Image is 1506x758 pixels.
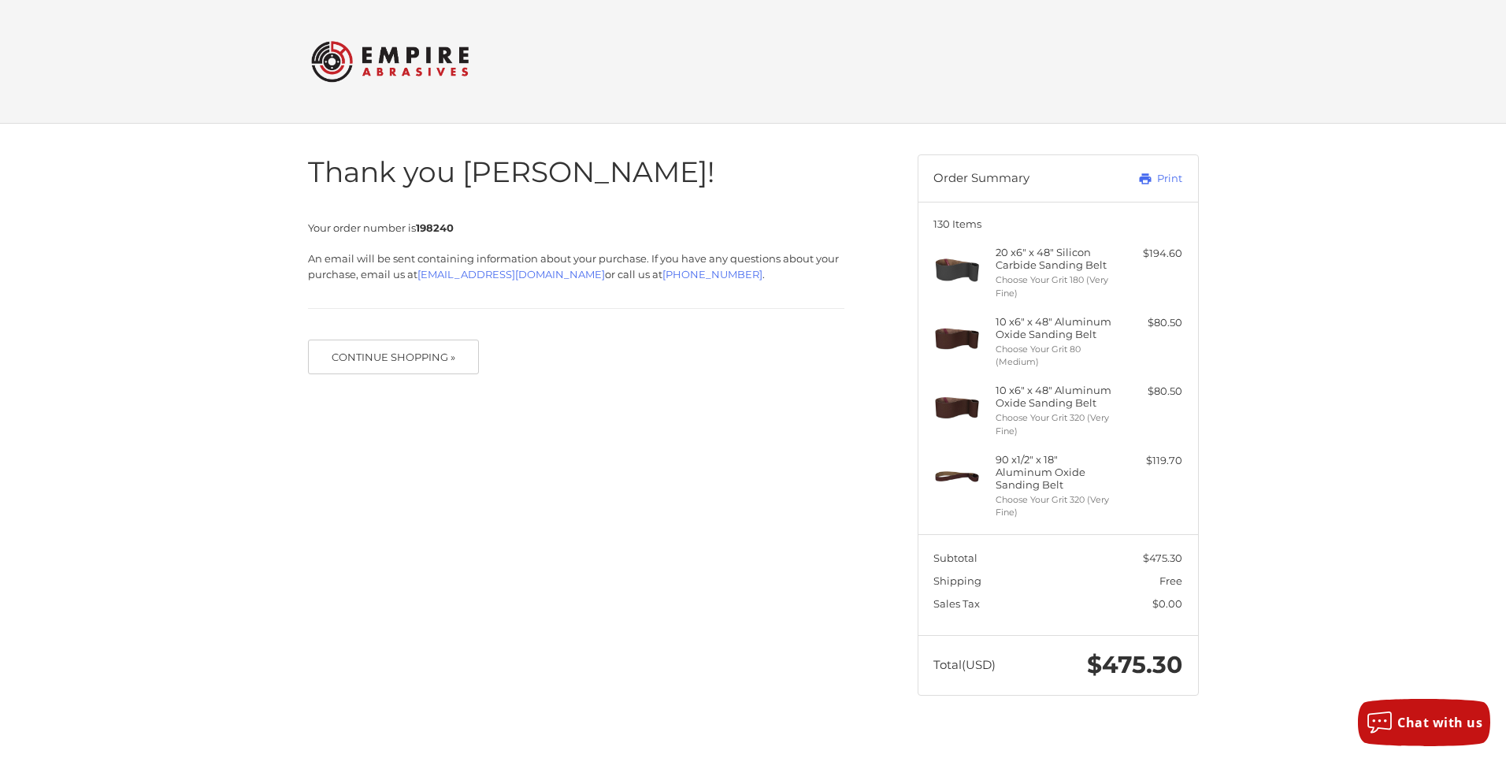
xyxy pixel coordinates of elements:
[996,246,1116,272] h4: 20 x 6" x 48" Silicon Carbide Sanding Belt
[933,574,981,587] span: Shipping
[996,384,1116,410] h4: 10 x 6" x 48" Aluminum Oxide Sanding Belt
[933,657,996,672] span: Total (USD)
[1104,171,1182,187] a: Print
[416,221,454,234] strong: 198240
[996,315,1116,341] h4: 10 x 6" x 48" Aluminum Oxide Sanding Belt
[996,411,1116,437] li: Choose Your Grit 320 (Very Fine)
[308,252,839,281] span: An email will be sent containing information about your purchase. If you have any questions about...
[996,453,1116,492] h4: 90 x 1/2" x 18" Aluminum Oxide Sanding Belt
[996,273,1116,299] li: Choose Your Grit 180 (Very Fine)
[1397,714,1482,731] span: Chat with us
[933,217,1182,230] h3: 130 Items
[1152,597,1182,610] span: $0.00
[933,171,1104,187] h3: Order Summary
[933,552,977,564] span: Subtotal
[662,268,762,281] a: [PHONE_NUMBER]
[308,221,454,234] span: Your order number is
[1159,574,1182,587] span: Free
[1087,650,1182,679] span: $475.30
[996,343,1116,369] li: Choose Your Grit 80 (Medium)
[1120,384,1182,399] div: $80.50
[417,268,605,281] a: [EMAIL_ADDRESS][DOMAIN_NAME]
[933,597,980,610] span: Sales Tax
[311,31,469,92] img: Empire Abrasives
[1120,246,1182,262] div: $194.60
[1358,699,1490,746] button: Chat with us
[308,340,480,374] button: Continue Shopping »
[1120,315,1182,331] div: $80.50
[1143,552,1182,564] span: $475.30
[996,493,1116,519] li: Choose Your Grit 320 (Very Fine)
[308,154,844,190] h1: Thank you [PERSON_NAME]!
[1120,453,1182,469] div: $119.70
